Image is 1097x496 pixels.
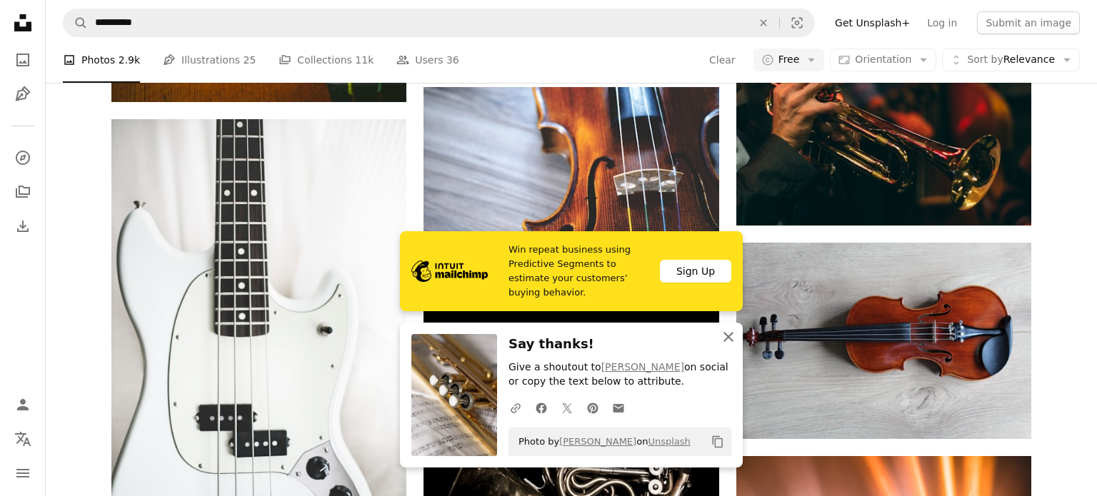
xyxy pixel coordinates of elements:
[967,53,1055,67] span: Relevance
[9,459,37,487] button: Menu
[780,9,814,36] button: Visual search
[648,436,690,447] a: Unsplash
[9,390,37,419] a: Log in / Sign up
[446,52,459,68] span: 36
[977,11,1080,34] button: Submit an image
[424,87,718,283] img: brown and black violin
[708,49,736,71] button: Clear
[509,360,731,389] p: Give a shoutout to on social or copy the text below to attribute.
[601,361,684,373] a: [PERSON_NAME]
[606,393,631,422] a: Share over email
[111,334,406,347] a: white and black electric bass guitar on white surface
[9,46,37,74] a: Photos
[778,53,800,67] span: Free
[396,37,459,83] a: Users 36
[753,49,825,71] button: Free
[736,243,1031,439] img: brown violin on white textile
[511,430,691,453] span: Photo by on
[942,49,1080,71] button: Sort byRelevance
[826,11,918,34] a: Get Unsplash+
[9,9,37,40] a: Home — Unsplash
[9,143,37,172] a: Explore
[9,212,37,241] a: Download History
[355,52,374,68] span: 11k
[736,59,1031,225] img: person playing trumpet during night time
[9,80,37,108] a: Illustrations
[279,37,374,83] a: Collections 11k
[918,11,966,34] a: Log in
[424,178,718,191] a: brown and black violin
[580,393,606,422] a: Share on Pinterest
[967,54,1003,65] span: Sort by
[411,260,488,282] img: file-1690386555781-336d1949dad1image
[63,9,815,37] form: Find visuals sitewide
[244,52,256,68] span: 25
[736,334,1031,347] a: brown violin on white textile
[660,260,731,283] div: Sign Up
[529,393,554,422] a: Share on Facebook
[830,49,936,71] button: Orientation
[400,231,743,311] a: Win repeat business using Predictive Segments to estimate your customers’ buying behavior.Sign Up
[706,430,730,454] button: Copy to clipboard
[509,334,731,355] h3: Say thanks!
[9,425,37,453] button: Language
[736,136,1031,148] a: person playing trumpet during night time
[163,37,256,83] a: Illustrations 25
[509,243,648,300] span: Win repeat business using Predictive Segments to estimate your customers’ buying behavior.
[9,178,37,206] a: Collections
[559,436,636,447] a: [PERSON_NAME]
[748,9,779,36] button: Clear
[855,54,911,65] span: Orientation
[64,9,88,36] button: Search Unsplash
[554,393,580,422] a: Share on Twitter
